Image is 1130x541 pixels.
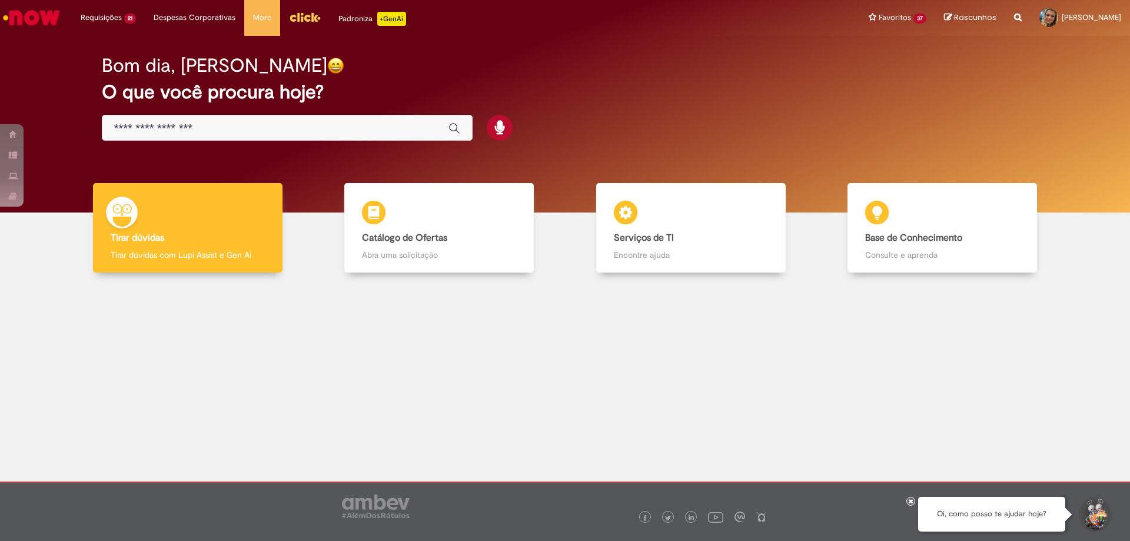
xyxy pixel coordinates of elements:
img: logo_footer_facebook.png [642,515,648,521]
img: logo_footer_naosei.png [756,512,767,522]
img: logo_footer_workplace.png [734,512,745,522]
b: Base de Conhecimento [865,232,962,244]
a: Base de Conhecimento Consulte e aprenda [817,183,1069,273]
img: logo_footer_ambev_rotulo_gray.png [342,494,410,518]
b: Tirar dúvidas [111,232,164,244]
b: Catálogo de Ofertas [362,232,447,244]
h2: O que você procura hoje? [102,82,1029,102]
img: ServiceNow [1,6,62,29]
span: Requisições [81,12,122,24]
a: Rascunhos [944,12,996,24]
span: Despesas Corporativas [154,12,235,24]
a: Tirar dúvidas Tirar dúvidas com Lupi Assist e Gen Ai [62,183,314,273]
h2: Bom dia, [PERSON_NAME] [102,55,327,76]
img: happy-face.png [327,57,344,74]
p: Consulte e aprenda [865,249,1019,261]
p: +GenAi [377,12,406,26]
p: Tirar dúvidas com Lupi Assist e Gen Ai [111,249,265,261]
img: logo_footer_youtube.png [708,509,723,525]
img: click_logo_yellow_360x200.png [289,8,321,26]
span: Rascunhos [954,12,996,23]
b: Serviços de TI [614,232,674,244]
button: Iniciar Conversa de Suporte [1077,497,1112,532]
span: More [253,12,271,24]
p: Abra uma solicitação [362,249,516,261]
span: 37 [913,14,926,24]
img: logo_footer_twitter.png [665,515,671,521]
a: Serviços de TI Encontre ajuda [565,183,817,273]
span: [PERSON_NAME] [1062,12,1121,22]
p: Encontre ajuda [614,249,768,261]
span: 21 [124,14,136,24]
span: Favoritos [879,12,911,24]
div: Oi, como posso te ajudar hoje? [918,497,1065,532]
div: Padroniza [338,12,406,26]
img: logo_footer_linkedin.png [689,515,694,522]
a: Catálogo de Ofertas Abra uma solicitação [314,183,566,273]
